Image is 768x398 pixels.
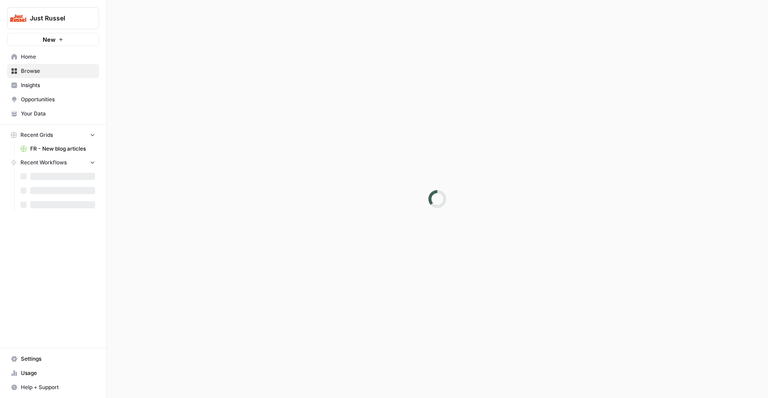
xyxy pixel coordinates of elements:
[7,366,99,380] a: Usage
[7,33,99,46] button: New
[7,128,99,142] button: Recent Grids
[7,156,99,169] button: Recent Workflows
[7,380,99,394] button: Help + Support
[16,142,99,156] a: FR - New blog articles
[43,35,56,44] span: New
[20,159,67,167] span: Recent Workflows
[21,383,95,391] span: Help + Support
[21,67,95,75] span: Browse
[7,352,99,366] a: Settings
[21,110,95,118] span: Your Data
[30,14,84,23] span: Just Russel
[21,96,95,103] span: Opportunities
[7,64,99,78] a: Browse
[10,10,26,26] img: Just Russel Logo
[7,7,99,29] button: Workspace: Just Russel
[7,107,99,121] a: Your Data
[7,50,99,64] a: Home
[30,145,95,153] span: FR - New blog articles
[21,53,95,61] span: Home
[20,131,53,139] span: Recent Grids
[21,355,95,363] span: Settings
[21,369,95,377] span: Usage
[7,92,99,107] a: Opportunities
[7,78,99,92] a: Insights
[21,81,95,89] span: Insights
